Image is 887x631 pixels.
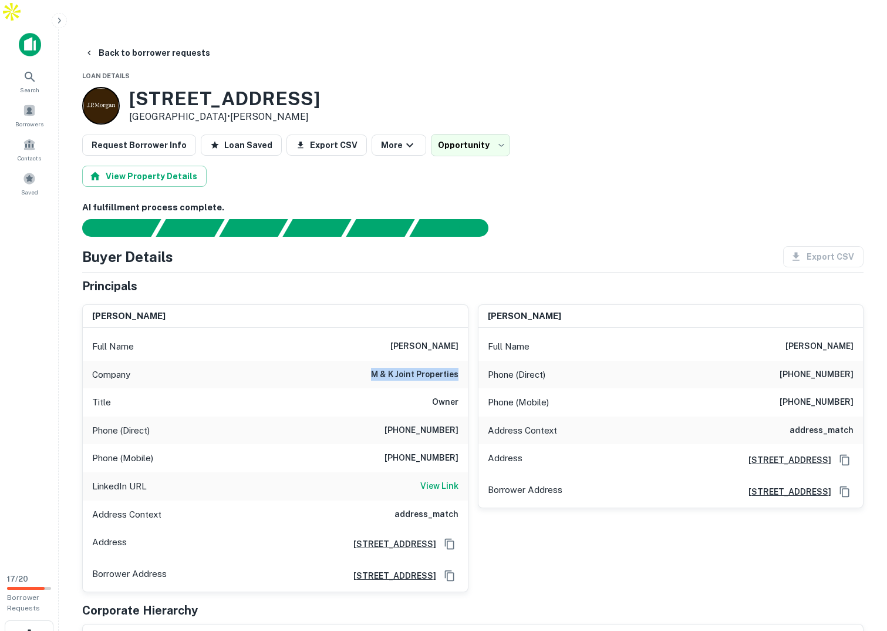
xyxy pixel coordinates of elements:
button: Export CSV [286,135,367,156]
p: Phone (Mobile) [92,451,153,465]
p: Phone (Direct) [488,368,545,382]
p: Company [92,368,130,382]
p: Borrower Address [92,567,167,585]
h6: address_match [394,508,458,522]
button: View Property Details [82,166,207,187]
p: Title [92,395,111,410]
h6: [PHONE_NUMBER] [385,451,458,465]
p: Phone (Direct) [92,424,150,438]
p: Borrower Address [488,483,562,501]
button: Request Borrower Info [82,135,196,156]
iframe: Chat Widget [828,537,887,593]
h6: [PERSON_NAME] [92,310,166,323]
h6: m & k joint properties [371,368,458,382]
div: Principals found, still searching for contact information. This may take time... [346,219,414,237]
span: Saved [21,187,38,197]
a: [STREET_ADDRESS] [739,485,831,498]
a: [STREET_ADDRESS] [344,538,436,551]
span: Contacts [18,153,41,163]
p: Address Context [92,508,161,522]
h6: [PERSON_NAME] [390,340,458,354]
span: Borrower Requests [7,593,40,612]
button: Copy Address [836,483,854,501]
h4: Buyer Details [82,246,173,267]
h6: [PHONE_NUMBER] [780,368,854,382]
h5: Principals [82,277,137,295]
div: Principals found, AI now looking for contact information... [282,219,351,237]
button: Copy Address [441,535,458,553]
h6: [PERSON_NAME] [785,340,854,354]
h6: address_match [790,424,854,438]
p: Full Name [92,340,134,354]
p: Address [92,535,127,553]
div: Opportunity [431,134,510,156]
h6: AI fulfillment process complete. [82,201,864,214]
h6: View Link [420,479,458,492]
p: LinkedIn URL [92,479,147,494]
h6: [PHONE_NUMBER] [385,424,458,438]
img: capitalize-icon.png [19,33,41,56]
a: Borrowers [4,99,55,131]
button: Copy Address [836,451,854,469]
p: Address Context [488,424,557,438]
p: Full Name [488,340,529,354]
span: Loan Details [82,72,130,79]
h3: [STREET_ADDRESS] [129,88,320,110]
span: Search [20,85,39,95]
div: Your request is received and processing... [156,219,224,237]
a: Contacts [4,133,55,165]
h6: [PHONE_NUMBER] [780,395,854,410]
h6: Owner [432,395,458,410]
button: More [372,135,426,156]
p: Phone (Mobile) [488,395,549,410]
a: [PERSON_NAME] [230,111,309,122]
p: Address [488,451,522,469]
a: [STREET_ADDRESS] [739,454,831,466]
div: AI fulfillment process complete. [410,219,502,237]
p: [GEOGRAPHIC_DATA] • [129,110,320,124]
span: Borrowers [15,119,43,129]
h6: [PERSON_NAME] [488,310,561,323]
button: Copy Address [441,567,458,585]
a: [STREET_ADDRESS] [344,569,436,582]
a: Saved [4,167,55,199]
div: Sending borrower request to AI... [68,219,156,237]
a: Search [4,65,55,97]
span: 17 / 20 [7,575,28,583]
div: Documents found, AI parsing details... [219,219,288,237]
button: Back to borrower requests [80,42,215,63]
button: Loan Saved [201,135,282,156]
a: View Link [420,479,458,494]
h5: Corporate Hierarchy [82,602,198,619]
